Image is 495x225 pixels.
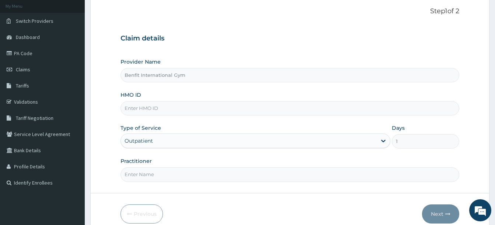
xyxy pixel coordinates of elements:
[16,34,40,40] span: Dashboard
[16,115,53,121] span: Tariff Negotiation
[121,7,459,15] p: Step 1 of 2
[16,18,53,24] span: Switch Providers
[121,204,163,224] button: Previous
[121,58,161,65] label: Provider Name
[16,66,30,73] span: Claims
[121,157,152,165] label: Practitioner
[422,204,459,224] button: Next
[121,101,459,115] input: Enter HMO ID
[16,82,29,89] span: Tariffs
[121,167,459,182] input: Enter Name
[121,91,141,99] label: HMO ID
[121,124,161,132] label: Type of Service
[392,124,405,132] label: Days
[121,35,459,43] h3: Claim details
